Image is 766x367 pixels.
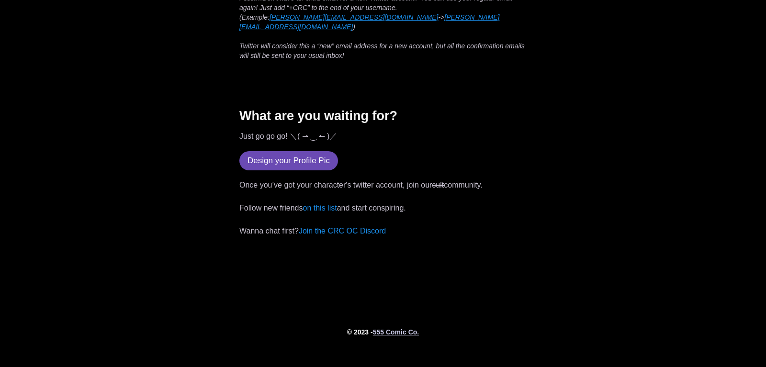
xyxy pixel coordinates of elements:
[239,151,338,170] a: Design your Profile Pic
[239,180,527,190] p: Once you’ve got your character's twitter account, join our community.
[353,23,355,31] em: )
[239,42,527,59] em: Twitter will consider this a “new” email address for a new account, but all the confirmation emai...
[239,13,499,31] a: [PERSON_NAME][EMAIL_ADDRESS][DOMAIN_NAME]
[303,204,337,212] a: on this list
[347,328,373,336] strong: © 2023 -
[438,13,444,21] em: ->
[239,203,527,213] p: Follow new friends and start conspiring.
[432,181,444,189] strike: cult
[270,13,438,21] a: [PERSON_NAME][EMAIL_ADDRESS][DOMAIN_NAME]
[239,132,527,141] p: Just go go go! ＼( ⇀ ‿ ↼ )／
[239,108,527,123] h1: What are you waiting for?
[299,227,386,235] a: Join the CRC OC Discord
[239,226,527,245] p: Wanna chat first?
[373,328,419,336] a: 555 Comic Co.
